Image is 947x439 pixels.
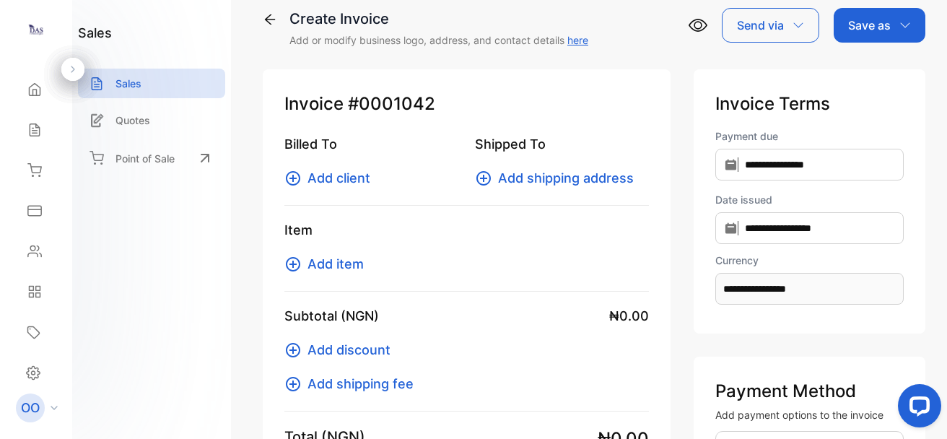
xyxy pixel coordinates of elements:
label: Date issued [715,192,904,207]
label: Payment due [715,129,904,144]
p: Shipped To [475,134,648,154]
span: Add shipping address [498,168,634,188]
p: Billed To [284,134,458,154]
p: Sales [115,76,141,91]
p: Item [284,220,649,240]
p: Add payment options to the invoice [715,407,904,422]
span: Add discount [307,340,390,360]
p: Payment Method [715,378,904,404]
p: Quotes [115,113,150,128]
button: Add shipping fee [284,374,422,394]
iframe: LiveChat chat widget [886,378,947,439]
button: Save as [834,8,925,43]
button: Add shipping address [475,168,642,188]
a: Sales [78,69,225,98]
span: #0001042 [348,91,435,117]
button: Add discount [284,340,399,360]
img: logo [25,19,47,40]
button: Add item [284,254,372,274]
a: Point of Sale [78,142,225,174]
label: Currency [715,253,904,268]
a: here [567,34,588,46]
span: Add shipping fee [307,374,414,394]
span: Add item [307,254,364,274]
div: Create Invoice [289,8,588,30]
p: Save as [848,17,891,34]
p: Point of Sale [115,151,175,166]
p: Invoice [284,91,649,117]
a: Quotes [78,105,225,135]
p: OO [21,399,40,417]
p: Send via [737,17,784,34]
p: Subtotal (NGN) [284,306,379,326]
p: Invoice Terms [715,91,904,117]
p: Add or modify business logo, address, and contact details [289,32,588,48]
h1: sales [78,23,112,43]
button: Send via [722,8,819,43]
span: Add client [307,168,370,188]
span: ₦0.00 [609,306,649,326]
button: Add client [284,168,379,188]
